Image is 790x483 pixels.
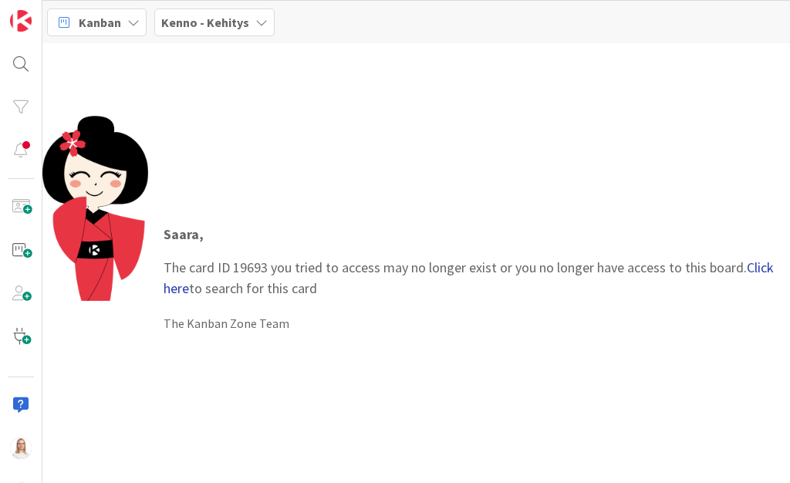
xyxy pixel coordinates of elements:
img: Visit kanbanzone.com [10,10,32,32]
img: SL [10,437,32,459]
p: The card ID 19693 you tried to access may no longer exist or you no longer have access to this bo... [164,224,775,299]
b: Kenno - Kehitys [161,15,249,30]
span: Kanban [79,13,121,32]
strong: Saara , [164,225,204,243]
a: Click here [164,258,774,297]
div: The Kanban Zone Team [164,314,775,333]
